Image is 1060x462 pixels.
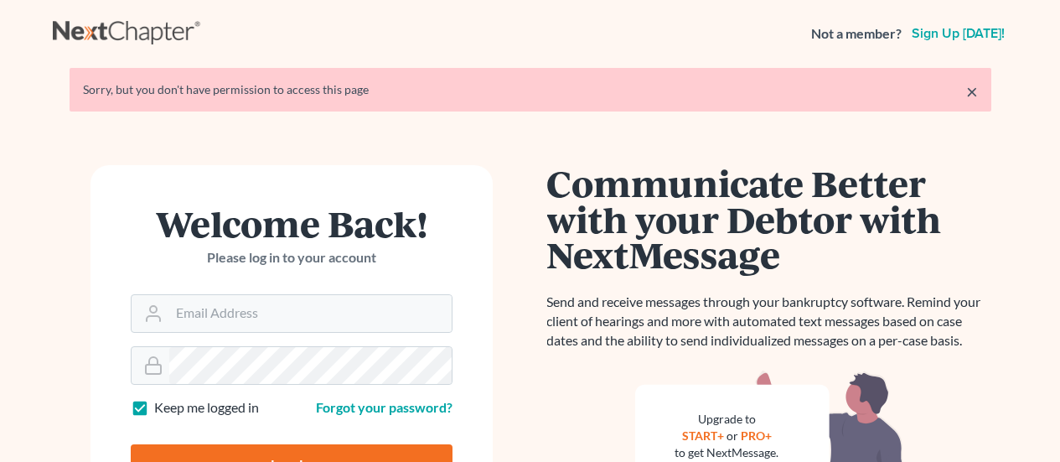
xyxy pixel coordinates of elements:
[811,24,902,44] strong: Not a member?
[908,27,1008,40] a: Sign up [DATE]!
[741,428,772,443] a: PRO+
[316,399,452,415] a: Forgot your password?
[726,428,738,443] span: or
[675,411,779,428] div: Upgrade to
[547,165,991,273] h1: Communicate Better with your Debtor with NextMessage
[547,293,991,350] p: Send and receive messages through your bankruptcy software. Remind your client of hearings and mo...
[682,428,724,443] a: START+
[169,295,452,332] input: Email Address
[131,205,452,241] h1: Welcome Back!
[966,81,978,101] a: ×
[154,398,259,418] label: Keep me logged in
[131,248,452,267] p: Please log in to your account
[83,81,978,98] div: Sorry, but you don't have permission to access this page
[675,444,779,461] div: to get NextMessage.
